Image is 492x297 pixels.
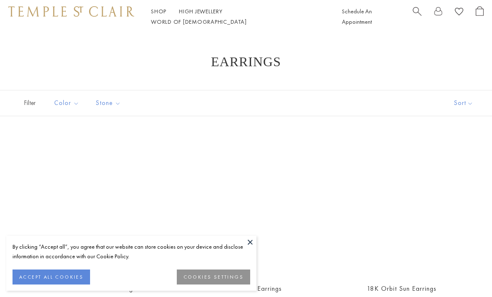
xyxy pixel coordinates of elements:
[332,137,471,276] a: 18K Orbit Sun Earrings18K Orbit Sun Earrings
[476,6,484,27] a: Open Shopping Bag
[151,7,166,15] a: ShopShop
[179,7,223,15] a: High JewelleryHigh Jewellery
[50,98,85,108] span: Color
[21,137,160,276] a: 18K Classic Diamond Earrings18K Classic Diamond Earrings
[90,94,127,112] button: Stone
[450,258,484,289] iframe: Gorgias live chat messenger
[8,6,134,16] img: Temple St. Clair
[435,90,492,116] button: Show sort by
[13,270,90,285] button: ACCEPT ALL COOKIES
[342,7,372,25] a: Schedule An Appointment
[413,6,422,27] a: Search
[92,98,127,108] span: Stone
[177,270,250,285] button: COOKIES SETTINGS
[367,284,437,293] a: 18K Orbit Sun Earrings
[13,242,250,261] div: By clicking “Accept all”, you agree that our website can store cookies on your device and disclos...
[455,6,463,19] a: View Wishlist
[33,54,459,69] h1: Earrings
[48,94,85,112] button: Color
[176,137,315,276] a: 18K Orbit Star Earrings18K Orbit Star Earrings
[151,6,323,27] nav: Main navigation
[151,18,246,25] a: World of [DEMOGRAPHIC_DATA]World of [DEMOGRAPHIC_DATA]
